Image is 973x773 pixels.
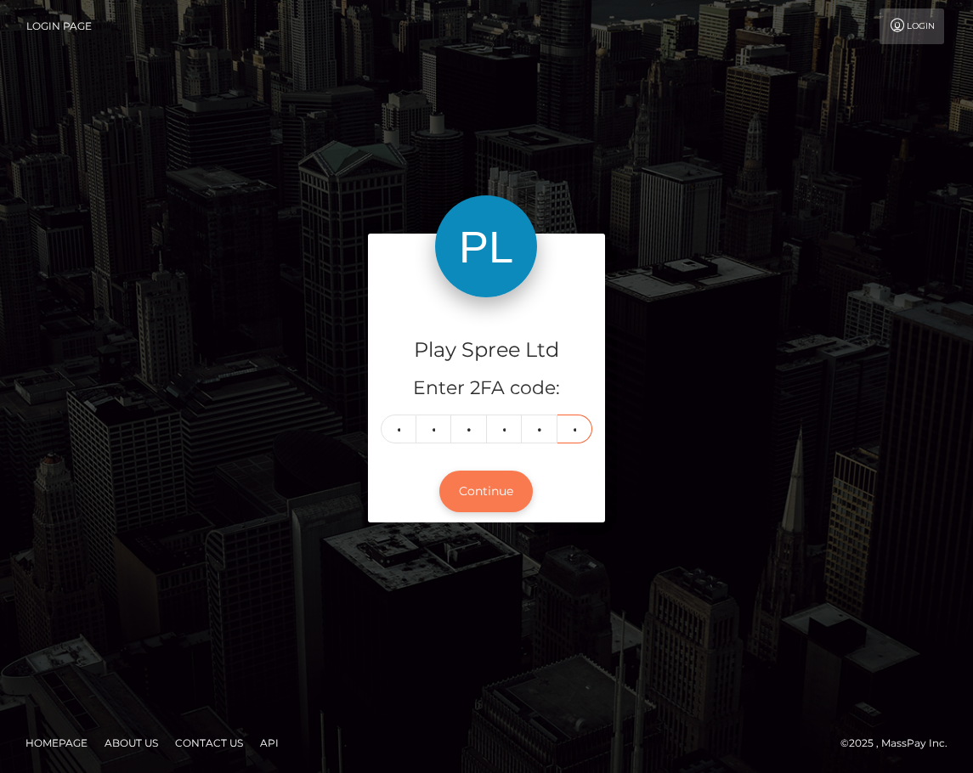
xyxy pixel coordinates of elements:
a: Login Page [26,8,92,44]
img: Play Spree Ltd [435,195,537,297]
a: About Us [98,730,165,756]
div: © 2025 , MassPay Inc. [840,734,960,753]
a: Contact Us [168,730,250,756]
button: Continue [439,471,533,512]
a: API [253,730,286,756]
h4: Play Spree Ltd [381,336,593,365]
a: Homepage [19,730,94,756]
a: Login [880,8,944,44]
h5: Enter 2FA code: [381,375,593,402]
